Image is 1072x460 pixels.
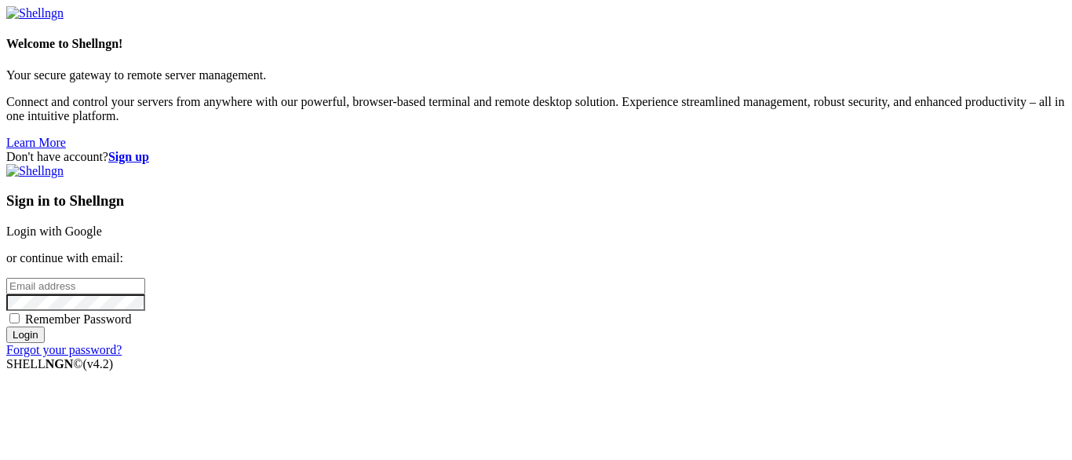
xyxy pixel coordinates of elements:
b: NGN [46,357,74,371]
h4: Welcome to Shellngn! [6,37,1066,51]
input: Remember Password [9,313,20,323]
input: Login [6,327,45,343]
span: Remember Password [25,312,132,326]
a: Sign up [108,150,149,163]
a: Learn More [6,136,66,149]
p: Your secure gateway to remote server management. [6,68,1066,82]
span: SHELL © [6,357,113,371]
h3: Sign in to Shellngn [6,192,1066,210]
img: Shellngn [6,164,64,178]
a: Login with Google [6,225,102,238]
p: or continue with email: [6,251,1066,265]
p: Connect and control your servers from anywhere with our powerful, browser-based terminal and remo... [6,95,1066,123]
div: Don't have account? [6,150,1066,164]
span: 4.2.0 [83,357,114,371]
img: Shellngn [6,6,64,20]
a: Forgot your password? [6,343,122,356]
input: Email address [6,278,145,294]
